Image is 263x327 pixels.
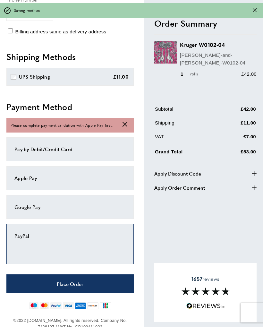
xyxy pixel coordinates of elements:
[63,302,73,309] img: visa
[113,73,129,81] div: £11.00
[253,7,257,13] div: Close message
[6,51,134,63] h2: Shipping Methods
[87,302,98,309] img: discover
[187,71,200,77] span: rolls
[14,7,40,13] span: Saving method
[180,51,257,66] p: [PERSON_NAME]-and-[PERSON_NAME]-W0102-04
[154,169,201,177] span: Apply Discount Code
[155,119,220,131] td: Shipping
[40,302,49,309] img: mastercard
[220,105,256,117] td: £42.00
[14,145,126,153] div: Pay by Debit/Credit Card
[191,275,202,282] strong: 1657
[75,302,86,309] img: american-express
[220,133,256,145] td: £7.00
[14,232,126,240] div: PayPal
[29,302,38,309] img: maestro
[154,17,257,29] h2: Order Summary
[180,70,200,78] div: 1
[8,28,13,33] input: Billing address same as delivery address
[220,146,256,160] td: £53.00
[182,288,230,295] img: Reviews section
[220,119,256,131] td: £11.00
[19,73,50,81] div: UPS Shipping
[6,101,134,113] h2: Payment Method
[100,302,111,309] img: jcb
[154,41,177,64] img: Kruger W0102-04
[155,105,220,117] td: Subtotal
[191,276,219,282] span: reviews
[14,174,126,182] div: Apple Pay
[241,71,257,76] span: £42.00
[50,302,62,309] img: paypal
[155,133,220,145] td: VAT
[180,41,257,48] h3: Kruger W0102-04
[186,303,225,309] img: Reviews.io 5 stars
[15,29,106,34] span: Billing address same as delivery address
[14,240,126,254] iframe: PayPal-paypal
[155,146,220,160] td: Grand Total
[6,274,134,293] button: Place Order
[11,122,113,128] span: Please complete payment validation with Apple Pay first.
[14,203,126,211] div: Google Pay
[154,184,205,191] span: Apply Order Comment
